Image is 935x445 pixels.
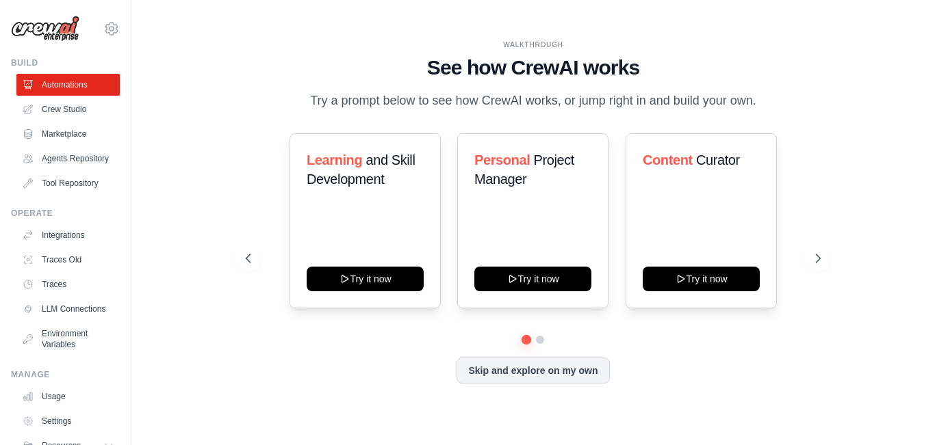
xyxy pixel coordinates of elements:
a: Traces Old [16,249,120,271]
a: Settings [16,410,120,432]
iframe: Chat Widget [867,379,935,445]
div: Manage [11,369,120,380]
a: Crew Studio [16,98,120,120]
span: Personal [474,152,530,167]
img: Logo [11,16,79,42]
button: Try it now [474,267,591,291]
p: Try a prompt below to see how CrewAI works, or jump right in and build your own. [303,91,763,111]
span: Learning [307,152,362,167]
button: Try it now [307,267,424,291]
a: Tool Repository [16,172,120,194]
button: Try it now [643,267,760,291]
a: Agents Repository [16,148,120,170]
div: Build [11,57,120,68]
a: LLM Connections [16,298,120,320]
a: Traces [16,273,120,295]
a: Marketplace [16,123,120,145]
a: Usage [16,386,120,407]
span: Curator [696,152,740,167]
a: Automations [16,74,120,96]
span: Project Manager [474,152,574,187]
span: and Skill Development [307,152,415,187]
a: Integrations [16,224,120,246]
div: Operate [11,208,120,219]
a: Environment Variables [16,323,120,355]
button: Skip and explore on my own [457,358,609,383]
div: WALKTHROUGH [246,40,821,50]
h1: See how CrewAI works [246,55,821,80]
span: Content [643,152,693,167]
